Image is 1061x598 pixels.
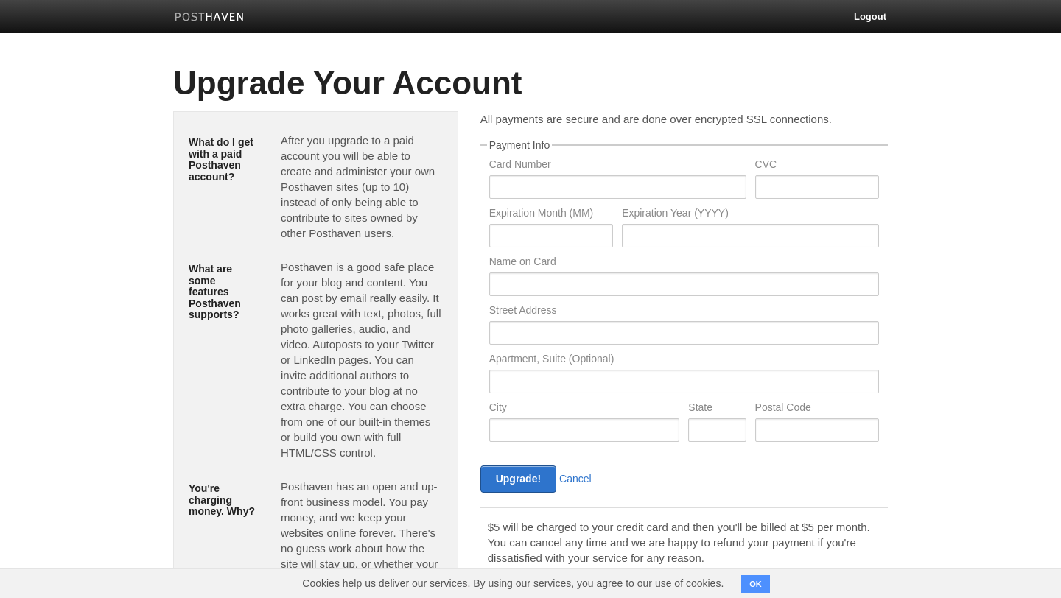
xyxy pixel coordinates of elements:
[559,473,592,485] a: Cancel
[189,483,259,517] h5: You're charging money. Why?
[480,465,556,493] input: Upgrade!
[489,353,879,367] label: Apartment, Suite (Optional)
[173,66,888,101] h1: Upgrade Your Account
[688,402,746,416] label: State
[755,159,879,173] label: CVC
[487,140,553,150] legend: Payment Info
[189,137,259,183] h5: What do I get with a paid Posthaven account?
[281,259,443,460] p: Posthaven is a good safe place for your blog and content. You can post by email really easily. It...
[489,159,746,173] label: Card Number
[622,208,879,222] label: Expiration Year (YYYY)
[488,519,880,566] p: $5 will be charged to your credit card and then you'll be billed at $5 per month. You can cancel ...
[755,402,879,416] label: Postal Code
[741,575,770,593] button: OK
[281,133,443,241] p: After you upgrade to a paid account you will be able to create and administer your own Posthaven ...
[489,305,879,319] label: Street Address
[480,111,888,127] p: All payments are secure and are done over encrypted SSL connections.
[287,569,738,598] span: Cookies help us deliver our services. By using our services, you agree to our use of cookies.
[281,479,443,587] p: Posthaven has an open and up-front business model. You pay money, and we keep your websites onlin...
[489,208,613,222] label: Expiration Month (MM)
[489,256,879,270] label: Name on Card
[175,13,245,24] img: Posthaven-bar
[189,264,259,320] h5: What are some features Posthaven supports?
[489,402,680,416] label: City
